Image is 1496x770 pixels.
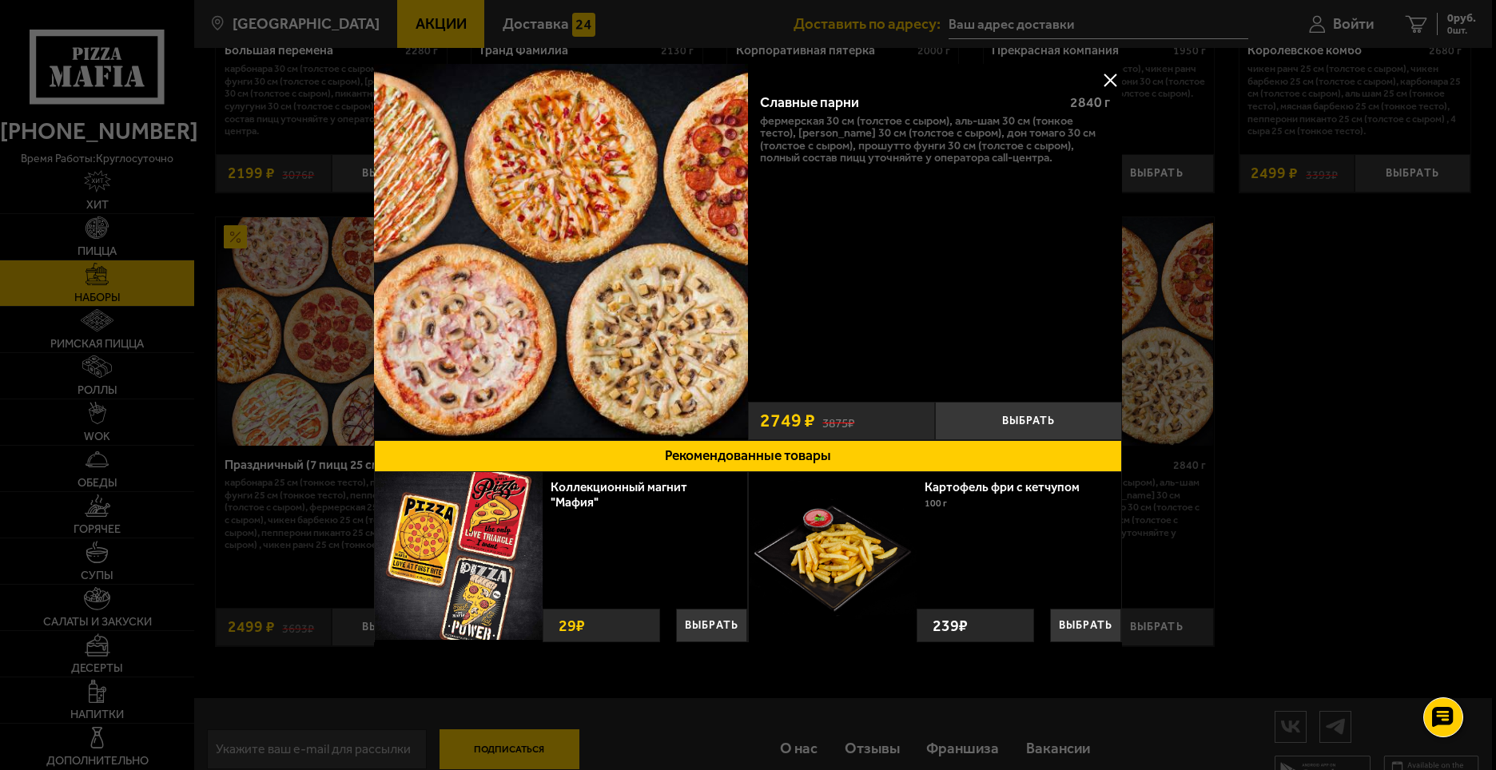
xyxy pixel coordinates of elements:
[374,64,748,438] img: Славные парни
[822,413,854,429] s: 3875 ₽
[935,402,1122,440] button: Выбрать
[925,479,1096,494] a: Картофель фри с кетчупом
[760,411,815,430] span: 2749 ₽
[374,64,748,440] a: Славные парни
[555,609,589,641] strong: 29 ₽
[929,609,972,641] strong: 239 ₽
[551,479,687,510] a: Коллекционный магнит "Мафия"
[925,498,947,509] span: 100 г
[1050,609,1121,642] button: Выбрать
[1070,94,1110,110] span: 2840 г
[760,94,1057,111] div: Славные парни
[374,440,1122,472] button: Рекомендованные товары
[676,609,747,642] button: Выбрать
[760,115,1111,165] p: Фермерская 30 см (толстое с сыром), Аль-Шам 30 см (тонкое тесто), [PERSON_NAME] 30 см (толстое с ...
